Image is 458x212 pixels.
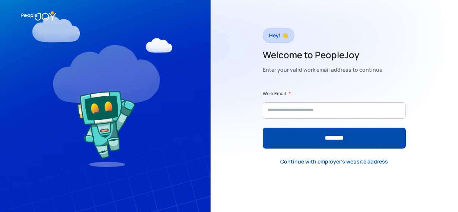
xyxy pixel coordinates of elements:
[263,90,286,97] label: Work Email
[269,30,288,41] div: Hey! 👋
[263,65,382,75] div: Enter your valid work email address to continue
[263,49,382,61] h2: Welcome to PeopleJoy
[280,158,388,165] div: Continue with employer's website address
[274,154,394,169] a: Continue with employer's website address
